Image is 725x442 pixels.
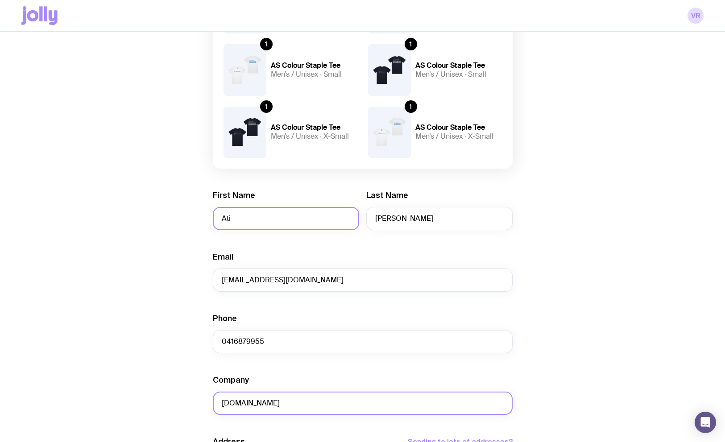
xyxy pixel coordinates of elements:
input: First Name [213,207,359,230]
h4: AS Colour Staple Tee [415,123,502,132]
h5: Men’s / Unisex · Small [415,70,502,79]
label: Email [213,252,233,262]
h4: AS Colour Staple Tee [415,61,502,70]
label: First Name [213,190,255,201]
h5: Men’s / Unisex · Small [271,70,357,79]
div: 1 [405,38,417,50]
h5: Men’s / Unisex · X-Small [415,132,502,141]
label: Phone [213,313,237,324]
h4: AS Colour Staple Tee [271,123,357,132]
a: VR [688,8,704,24]
input: 0400 123 456 [213,330,513,353]
h4: AS Colour Staple Tee [271,61,357,70]
h5: Men’s / Unisex · X-Small [271,132,357,141]
label: Company [213,375,249,385]
div: Open Intercom Messenger [695,412,716,433]
div: 1 [405,100,417,113]
label: Last Name [366,190,408,201]
div: 1 [260,100,273,113]
input: Company Name (optional) [213,392,513,415]
div: 1 [260,38,273,50]
input: employee@company.com [213,269,513,292]
input: Last Name [366,207,513,230]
